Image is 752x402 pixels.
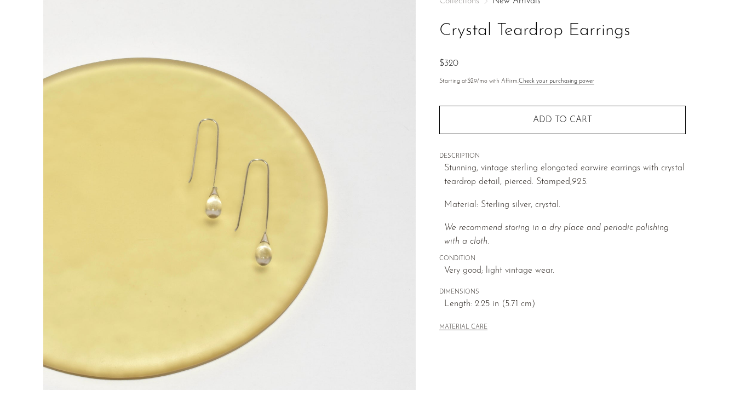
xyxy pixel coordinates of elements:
button: MATERIAL CARE [439,324,487,332]
p: Starting at /mo with Affirm. [439,77,686,87]
span: $320 [439,59,458,68]
button: Add to cart [439,106,686,134]
span: DESCRIPTION [439,152,686,162]
span: Add to cart [533,115,592,125]
p: Material: Sterling silver, crystal. [444,198,686,213]
p: Stunning, vintage sterling elongated earwire earrings with crystal teardrop detail, pierced. Stam... [444,162,686,189]
em: 925. [572,177,588,186]
span: Length: 2.25 in (5.71 cm) [444,297,686,312]
span: $29 [467,78,477,84]
span: Very good; light vintage wear. [444,264,686,278]
span: CONDITION [439,254,686,264]
span: DIMENSIONS [439,288,686,297]
i: We recommend storing in a dry place and periodic polishing with a cloth. [444,223,669,246]
h1: Crystal Teardrop Earrings [439,17,686,45]
a: Check your purchasing power - Learn more about Affirm Financing (opens in modal) [519,78,594,84]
